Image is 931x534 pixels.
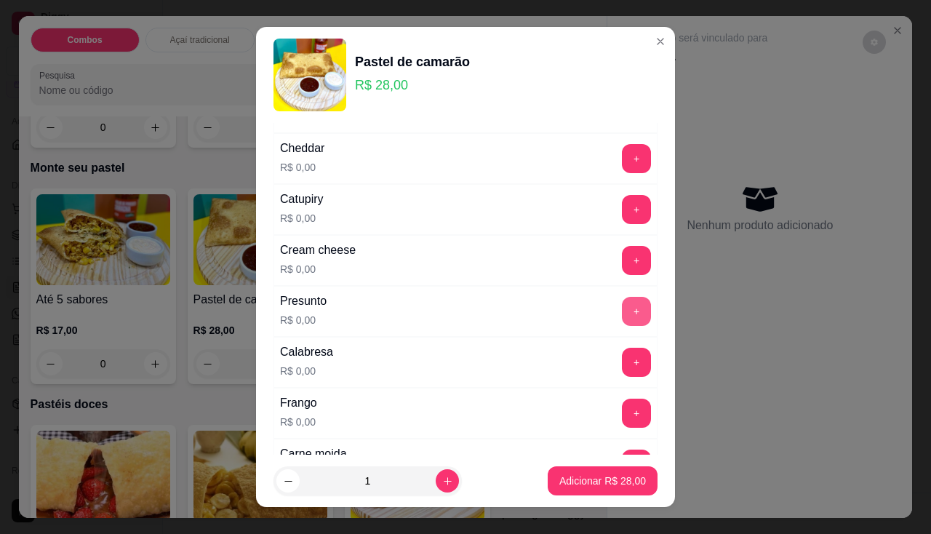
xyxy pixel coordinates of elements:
[548,466,658,495] button: Adicionar R$ 28,00
[280,445,347,463] div: Carne moida
[280,160,324,175] p: R$ 0,00
[280,415,317,429] p: R$ 0,00
[355,75,470,95] p: R$ 28,00
[649,30,672,53] button: Close
[280,394,317,412] div: Frango
[280,242,356,259] div: Cream cheese
[622,297,651,326] button: add
[622,246,651,275] button: add
[622,348,651,377] button: add
[280,191,324,208] div: Catupiry
[276,469,300,493] button: decrease-product-quantity
[436,469,459,493] button: increase-product-quantity
[280,292,327,310] div: Presunto
[273,39,346,111] img: product-image
[280,313,327,327] p: R$ 0,00
[280,364,333,378] p: R$ 0,00
[622,399,651,428] button: add
[355,52,470,72] div: Pastel de camarão
[280,343,333,361] div: Calabresa
[280,262,356,276] p: R$ 0,00
[280,211,324,226] p: R$ 0,00
[622,144,651,173] button: add
[559,474,646,488] p: Adicionar R$ 28,00
[622,450,651,479] button: add
[622,195,651,224] button: add
[280,140,324,157] div: Cheddar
